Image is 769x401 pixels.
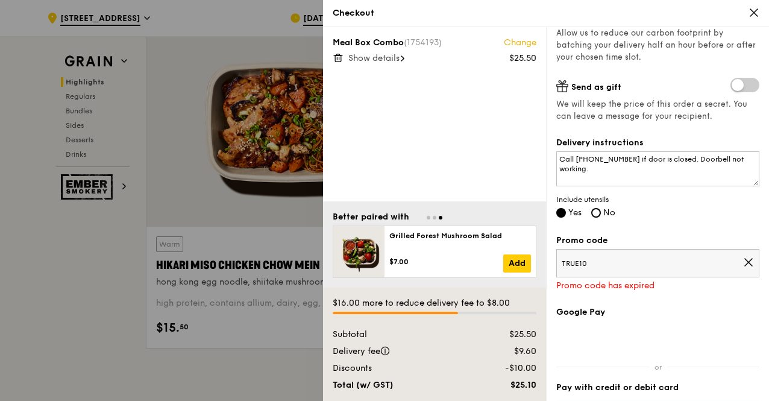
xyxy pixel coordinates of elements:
label: Delivery instructions [556,137,759,149]
input: Yes [556,208,566,218]
div: Checkout [333,7,759,19]
div: $16.00 more to reduce delivery fee to $8.00 [333,297,536,309]
span: Yes [568,207,582,218]
div: $25.50 [509,52,536,65]
span: Go to slide 2 [433,216,436,219]
span: We will keep the price of this order a secret. You can leave a message for your recipient. [556,98,759,122]
div: $25.10 [471,379,544,391]
div: Discounts [325,362,471,374]
span: (1754193) [404,37,442,48]
span: Include utensils [556,195,759,204]
div: $25.50 [471,329,544,341]
div: Better paired with [333,211,409,223]
span: Go to slide 1 [427,216,430,219]
span: Send as gift [571,82,621,92]
span: No [603,207,615,218]
span: Go to slide 3 [439,216,442,219]
div: Grilled Forest Mushroom Salad [389,231,531,241]
span: Show details [348,53,400,63]
label: Pay with credit or debit card [556,382,759,394]
span: Allow us to reduce our carbon footprint by batching your delivery half an hour before or after yo... [556,28,756,62]
label: Promo code [556,235,759,247]
a: Change [504,37,536,49]
div: Delivery fee [325,346,471,358]
span: TRUE10 [562,259,743,268]
iframe: Secure payment button frame [556,326,759,352]
div: Subtotal [325,329,471,341]
input: No [591,208,601,218]
div: $7.00 [389,257,503,267]
div: Meal Box Combo [333,37,536,49]
div: Promo code has expired [556,280,759,292]
a: Add [503,254,531,273]
div: -$10.00 [471,362,544,374]
label: Google Pay [556,306,759,318]
div: Total (w/ GST) [325,379,471,391]
div: $9.60 [471,346,544,358]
